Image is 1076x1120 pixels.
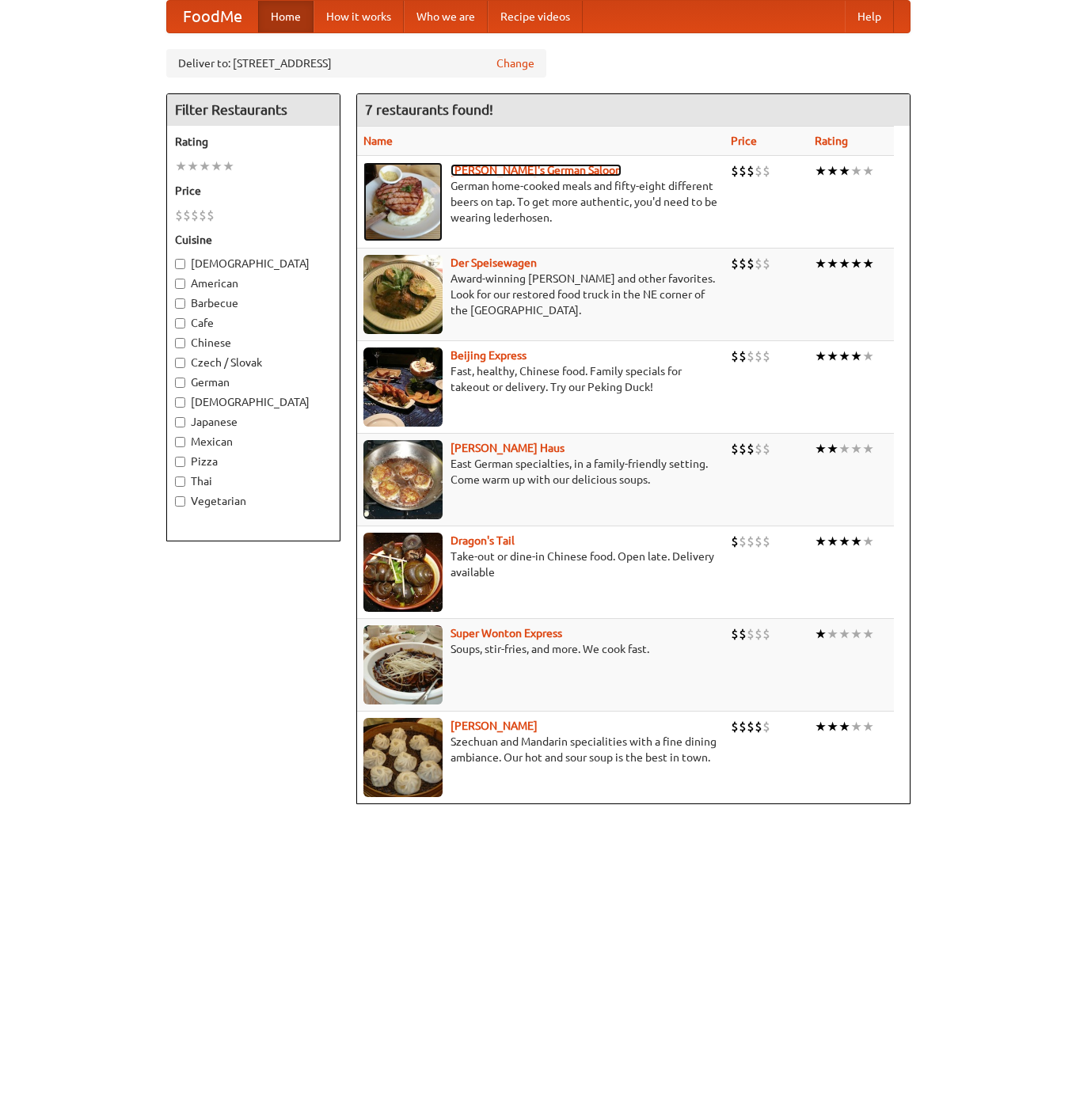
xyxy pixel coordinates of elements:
a: [PERSON_NAME]'s German Saloon [451,164,622,177]
li: ★ [815,255,827,272]
h5: Rating [175,134,332,150]
li: ★ [827,440,838,457]
a: Price [731,135,757,147]
input: Vegetarian [175,496,185,507]
a: Name [363,135,393,147]
li: $ [747,255,755,272]
a: Rating [815,135,848,147]
a: [PERSON_NAME] [451,719,538,732]
li: $ [762,347,770,365]
li: ★ [222,158,234,175]
a: Der Speisewagen [451,256,537,269]
input: American [175,279,185,289]
li: ★ [827,718,838,735]
li: $ [755,255,762,272]
a: [PERSON_NAME] Haus [451,442,565,454]
li: ★ [211,158,222,175]
li: $ [739,625,747,643]
li: ★ [838,162,850,180]
li: ★ [827,347,838,365]
li: $ [207,207,215,224]
label: Mexican [175,434,332,450]
h4: Filter Restaurants [167,94,340,126]
li: ★ [838,718,850,735]
li: ★ [838,625,850,643]
li: ★ [827,533,838,550]
li: $ [762,625,770,643]
li: ★ [862,533,874,550]
a: Change [496,55,534,71]
p: Fast, healthy, Chinese food. Family specials for takeout or delivery. Try our Peking Duck! [363,363,718,395]
input: Barbecue [175,298,185,309]
li: $ [747,440,755,457]
li: $ [755,718,762,735]
p: Soups, stir-fries, and more. We cook fast. [363,641,718,657]
li: ★ [815,347,827,365]
label: Pizza [175,454,332,469]
img: beijing.jpg [363,347,443,427]
a: Home [258,1,314,32]
img: dragon.jpg [363,533,443,612]
li: $ [183,207,191,224]
h5: Cuisine [175,232,332,248]
label: Cafe [175,315,332,331]
li: ★ [862,625,874,643]
p: Szechuan and Mandarin specialities with a fine dining ambiance. Our hot and sour soup is the best... [363,734,718,765]
li: $ [731,162,739,180]
a: Who we are [404,1,488,32]
div: Deliver to: [STREET_ADDRESS] [166,49,546,78]
li: $ [762,440,770,457]
li: ★ [838,255,850,272]
li: $ [739,533,747,550]
a: How it works [314,1,404,32]
input: Mexican [175,437,185,447]
label: Vegetarian [175,493,332,509]
img: superwonton.jpg [363,625,443,704]
input: Pizza [175,457,185,467]
label: German [175,374,332,390]
li: $ [755,533,762,550]
li: $ [762,162,770,180]
li: ★ [862,162,874,180]
a: Dragon's Tail [451,534,515,547]
input: Cafe [175,318,185,328]
li: $ [731,533,739,550]
label: Thai [175,473,332,489]
li: $ [755,440,762,457]
li: $ [762,255,770,272]
li: ★ [838,440,850,457]
label: American [175,275,332,291]
li: ★ [815,162,827,180]
img: shandong.jpg [363,718,443,797]
a: Super Wonton Express [451,627,562,640]
li: ★ [850,255,862,272]
li: $ [755,625,762,643]
li: $ [747,162,755,180]
label: [DEMOGRAPHIC_DATA] [175,394,332,410]
input: German [175,378,185,388]
li: ★ [862,347,874,365]
li: ★ [815,533,827,550]
li: $ [739,347,747,365]
a: Beijing Express [451,349,527,362]
li: $ [739,718,747,735]
a: Help [845,1,894,32]
li: ★ [827,255,838,272]
li: ★ [862,718,874,735]
li: ★ [862,440,874,457]
li: $ [199,207,207,224]
h5: Price [175,183,332,199]
input: Thai [175,476,185,487]
img: speisewagen.jpg [363,255,443,334]
label: [DEMOGRAPHIC_DATA] [175,256,332,271]
p: Award-winning [PERSON_NAME] and other favorites. Look for our restored food truck in the NE corne... [363,271,718,318]
li: ★ [827,162,838,180]
img: kohlhaus.jpg [363,440,443,519]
